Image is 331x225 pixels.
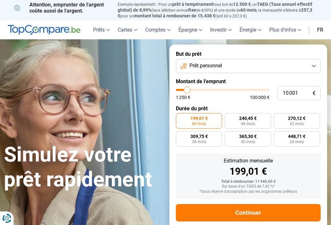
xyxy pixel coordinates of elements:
[176,51,321,57] label: But du prêt
[134,13,215,18] span: montant total à rembourser de 15.438 €
[288,116,305,121] span: 270,12 €
[313,91,315,96] span: €
[176,95,190,100] span: 1 250 €
[181,190,315,194] div: *Sous réserve d'acceptation par les organismes prêteurs
[8,25,80,35] img: TopCompare
[114,20,141,39] a: Cartes
[265,20,305,39] a: Plus d'infos
[176,78,321,84] label: Montant de l'emprunt
[239,116,257,121] span: 240,45 €
[192,122,206,126] span: 60 mois
[206,20,236,39] a: Investir
[190,134,208,139] span: 309,75 €
[190,116,208,121] span: 199,01 €
[14,2,110,14] p: Attention, emprunter de l'argent coûte aussi de l'argent.
[181,167,315,176] div: 199,01 €
[181,158,315,163] div: Estimation mensuelle
[118,2,317,19] p: Exemple représentatif : Pour un tous but de , un (taux débiteur annuel de 8,99%) et une durée de ...
[241,122,255,126] span: 48 mois
[176,105,321,112] label: Durée du prêt
[290,122,304,126] span: 42 mois
[188,7,196,13] span: fixe
[176,59,321,73] button: Prêt personnel
[176,204,321,221] button: Continuer
[290,140,304,144] span: 24 mois
[192,140,206,144] span: 36 mois
[181,180,315,184] div: Total à rembourser: 11 940,60 €
[141,20,175,39] a: Comptes
[89,20,114,39] a: Prêts
[288,134,305,139] span: 448,71 €
[250,95,270,100] span: 100 000 €
[233,2,251,7] span: 12.500 €
[118,2,312,13] span: TAEG (Taux annuel effectif global) de 8,99%
[241,140,255,144] span: 30 mois
[4,142,162,192] h1: Simulez votre prêt rapidement
[313,20,327,39] a: fr
[175,20,206,39] a: Épargne
[236,20,265,39] a: Énergie
[118,7,312,18] span: 257,3 €
[172,2,213,7] span: prêt à tempérament
[240,7,257,13] span: 60 mois
[189,62,222,69] span: Prêt personnel
[239,134,257,139] span: 365,30 €
[181,184,315,189] div: Sur base d'un TAEG de 7,45 %*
